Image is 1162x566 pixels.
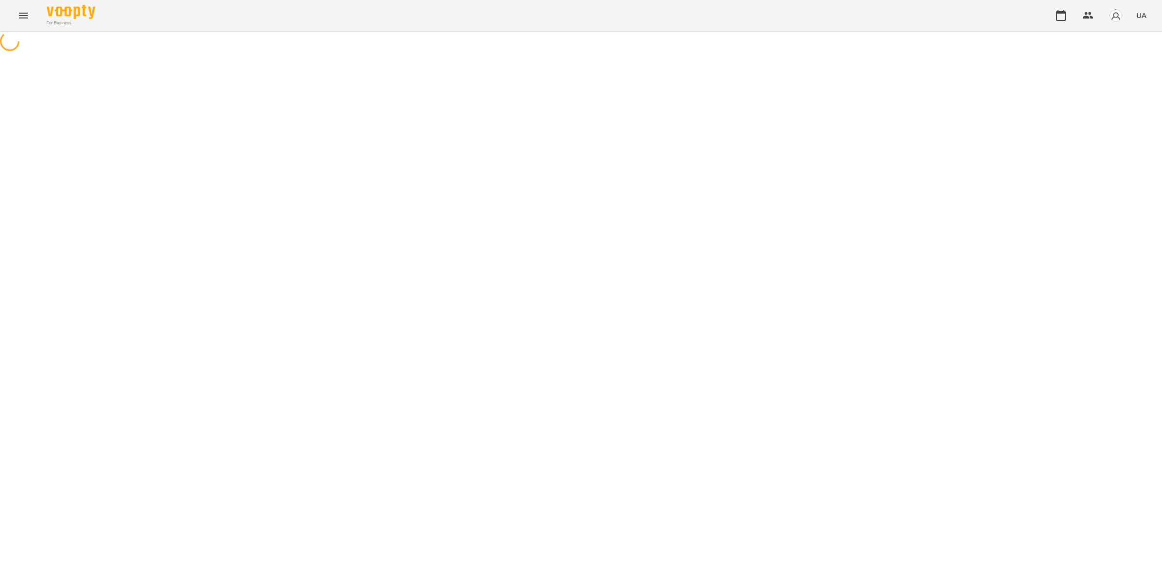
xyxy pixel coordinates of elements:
span: UA [1136,10,1146,20]
img: Voopty Logo [47,5,95,19]
button: Menu [12,4,35,27]
button: UA [1132,6,1150,24]
span: For Business [47,20,95,26]
img: avatar_s.png [1109,9,1123,22]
